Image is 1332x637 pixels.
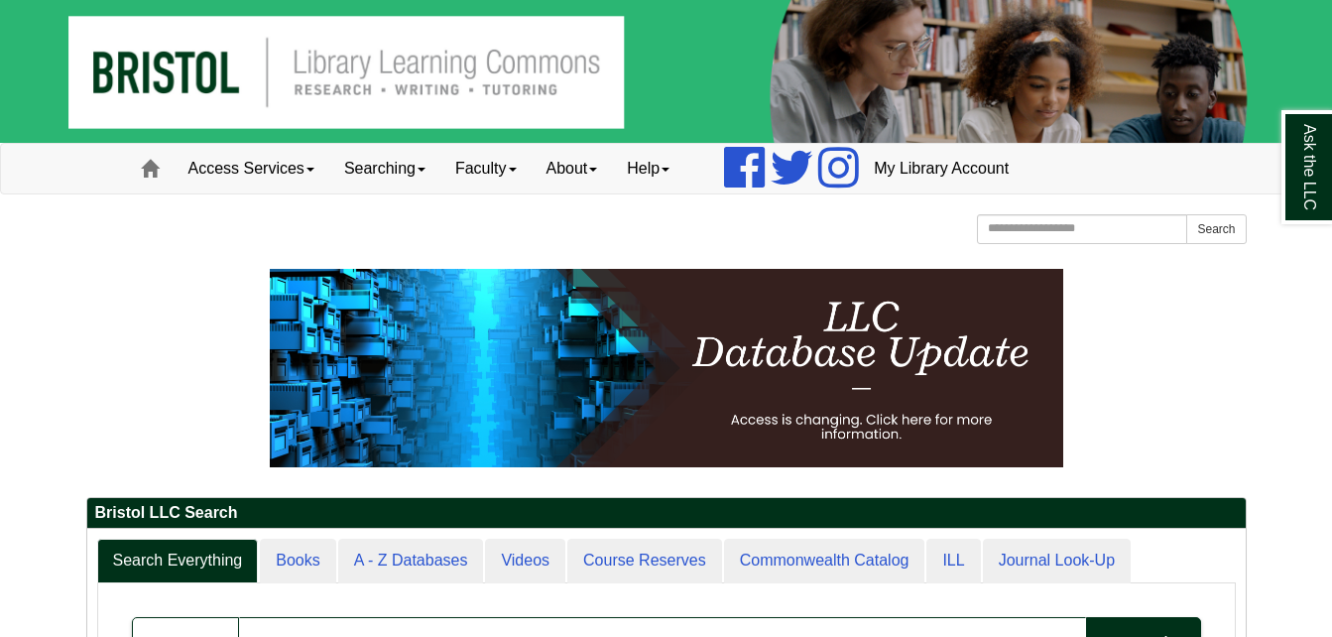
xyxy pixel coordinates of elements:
img: HTML tutorial [270,269,1063,467]
a: A - Z Databases [338,539,484,583]
a: Videos [485,539,565,583]
a: Journal Look-Up [983,539,1131,583]
a: Commonwealth Catalog [724,539,925,583]
a: Books [260,539,335,583]
a: Faculty [440,144,532,193]
a: My Library Account [859,144,1024,193]
button: Search [1186,214,1246,244]
a: Help [612,144,684,193]
a: About [532,144,613,193]
a: ILL [926,539,980,583]
a: Course Reserves [567,539,722,583]
h2: Bristol LLC Search [87,498,1246,529]
a: Search Everything [97,539,259,583]
a: Searching [329,144,440,193]
a: Access Services [174,144,329,193]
